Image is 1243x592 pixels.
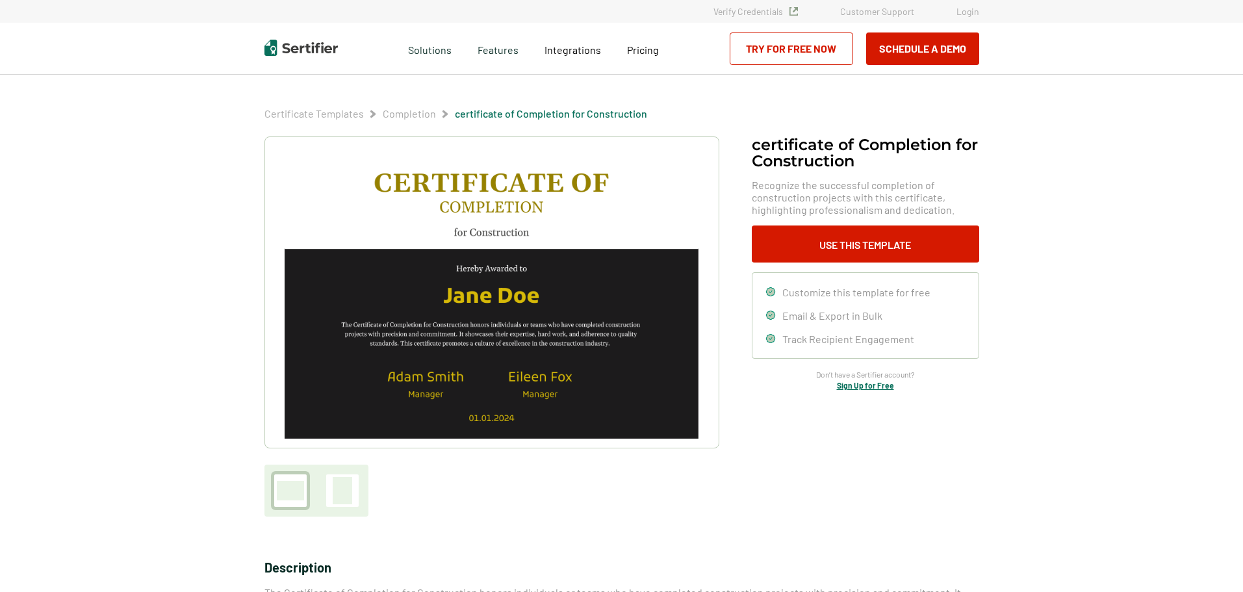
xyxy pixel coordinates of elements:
a: Completion [383,107,436,120]
span: Email & Export in Bulk [782,309,882,322]
a: Verify Credentials [713,6,798,17]
a: Integrations [545,40,601,57]
a: Login [956,6,979,17]
span: Features [478,40,519,57]
a: certificate of Completion for Construction [455,107,647,120]
h1: certificate of Completion for Construction [752,136,979,169]
div: Breadcrumb [264,107,647,120]
a: Certificate Templates [264,107,364,120]
a: Try for Free Now [730,32,853,65]
a: Customer Support [840,6,914,17]
span: Solutions [408,40,452,57]
a: Sign Up for Free [837,381,894,390]
a: Pricing [627,40,659,57]
span: Recognize the successful completion of construction projects with this certificate, highlighting ... [752,179,979,216]
img: certificate of Completion for Construction [285,146,698,439]
img: Verified [789,7,798,16]
span: Track Recipient Engagement [782,333,914,345]
span: Don’t have a Sertifier account? [816,368,915,381]
span: Description [264,560,331,575]
img: Sertifier | Digital Credentialing Platform [264,40,338,56]
span: Customize this template for free [782,286,930,298]
span: Integrations [545,44,601,56]
span: Pricing [627,44,659,56]
button: Use This Template [752,225,979,263]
